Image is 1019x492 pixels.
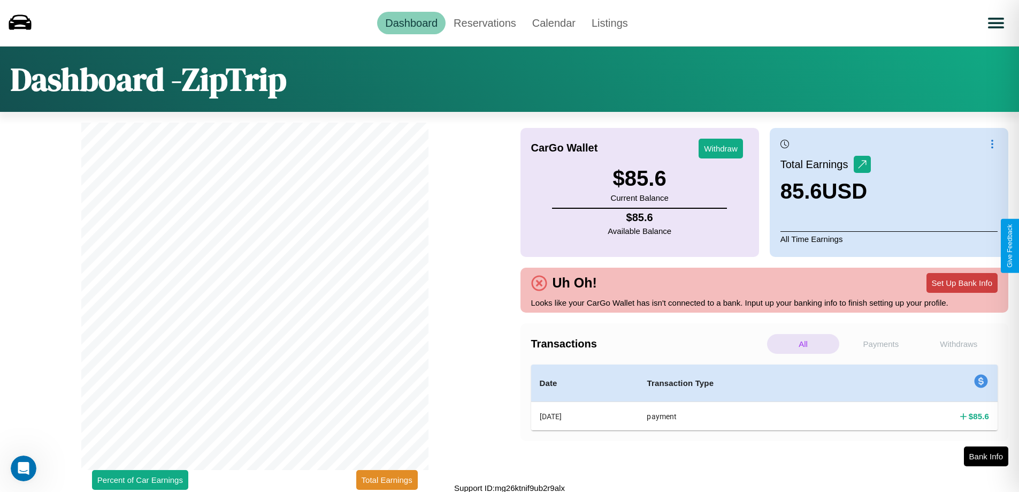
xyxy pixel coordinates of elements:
[356,470,418,490] button: Total Earnings
[540,377,630,390] h4: Date
[531,338,764,350] h4: Transactions
[699,139,743,158] button: Withdraw
[92,470,188,490] button: Percent of Car Earnings
[780,231,998,246] p: All Time Earnings
[531,402,639,431] th: [DATE]
[638,402,866,431] th: payment
[531,142,598,154] h4: CarGo Wallet
[964,446,1008,466] button: Bank Info
[780,155,854,174] p: Total Earnings
[1006,224,1014,268] div: Give Feedback
[446,12,524,34] a: Reservations
[647,377,857,390] h4: Transaction Type
[608,224,671,238] p: Available Balance
[524,12,584,34] a: Calendar
[845,334,917,354] p: Payments
[531,296,998,310] p: Looks like your CarGo Wallet has isn't connected to a bank. Input up your banking info to finish ...
[923,334,995,354] p: Withdraws
[767,334,839,354] p: All
[547,275,602,291] h4: Uh Oh!
[981,8,1011,38] button: Open menu
[780,179,871,203] h3: 85.6 USD
[11,456,36,481] iframe: Intercom live chat
[377,12,446,34] a: Dashboard
[11,57,287,101] h1: Dashboard - ZipTrip
[610,191,668,205] p: Current Balance
[584,12,636,34] a: Listings
[608,211,671,224] h4: $ 85.6
[531,365,998,430] table: simple table
[969,411,989,422] h4: $ 85.6
[926,273,998,293] button: Set Up Bank Info
[610,166,668,191] h3: $ 85.6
